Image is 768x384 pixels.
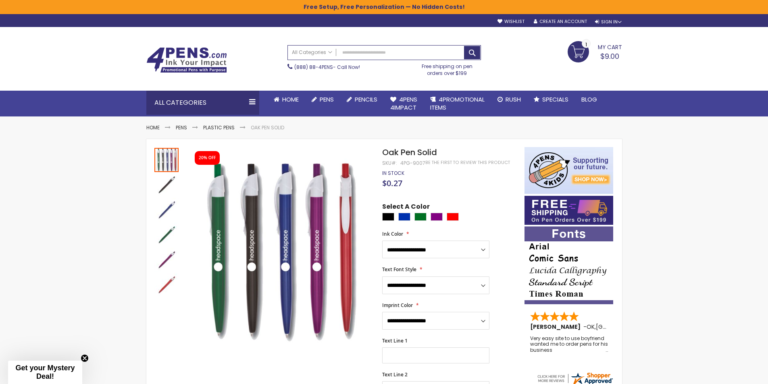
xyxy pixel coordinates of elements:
a: (888) 88-4PENS [294,64,333,71]
img: Oak Pen Solid [154,198,179,222]
a: $9.00 1 [568,41,622,61]
img: 4Pens Custom Pens and Promotional Products [146,47,227,73]
img: Oak Pen Solid [154,223,179,247]
span: 4Pens 4impact [390,95,417,112]
img: Oak Pen Solid [154,173,179,197]
a: Blog [575,91,604,108]
a: Home [267,91,305,108]
div: Free shipping on pen orders over $199 [413,60,481,76]
a: Pencils [340,91,384,108]
span: $0.27 [382,178,402,189]
span: $9.00 [600,51,619,61]
a: Pens [305,91,340,108]
img: Free shipping on orders over $199 [524,196,613,225]
span: 1 [585,41,587,48]
span: Home [282,95,299,104]
span: OK [587,323,595,331]
span: Rush [506,95,521,104]
div: Oak Pen Solid [154,222,179,247]
div: 20% OFF [199,155,216,161]
div: Sign In [595,19,622,25]
a: Plastic Pens [203,124,235,131]
div: Oak Pen Solid [154,247,179,272]
span: Ink Color [382,230,403,237]
span: - , [583,323,655,331]
div: Get your Mystery Deal!Close teaser [8,361,82,384]
img: font-personalization-examples [524,226,613,304]
div: Black [382,213,394,221]
button: Close teaser [81,354,89,362]
a: All Categories [288,46,336,59]
a: Create an Account [534,19,587,25]
span: Oak Pen Solid [382,147,437,158]
span: Specials [542,95,568,104]
strong: SKU [382,160,397,166]
img: Oak Pen Solid [187,159,372,343]
div: Oak Pen Solid [154,147,179,172]
div: Oak Pen Solid [154,272,179,297]
img: 4pens 4 kids [524,147,613,194]
img: Oak Pen Solid [154,248,179,272]
a: Be the first to review this product [425,160,510,166]
a: Wishlist [497,19,524,25]
span: Get your Mystery Deal! [15,364,75,380]
div: Availability [382,170,404,176]
span: [GEOGRAPHIC_DATA] [596,323,655,331]
div: Oak Pen Solid [154,197,179,222]
span: [PERSON_NAME] [530,323,583,331]
div: Oak Pen Solid [154,172,179,197]
span: Text Font Style [382,266,416,273]
div: Blue [398,213,410,221]
span: Blog [581,95,597,104]
div: Very easy site to use boyfriend wanted me to order pens for his business [530,336,608,353]
span: All Categories [292,49,332,56]
div: All Categories [146,91,259,115]
span: Text Line 2 [382,371,408,378]
div: Red [447,213,459,221]
div: Purple [431,213,443,221]
span: Pens [320,95,334,104]
div: 4PG-9007 [400,160,425,166]
span: In stock [382,170,404,176]
div: Green [414,213,427,221]
span: Pencils [355,95,377,104]
span: Select A Color [382,202,430,213]
span: 4PROMOTIONAL ITEMS [430,95,485,112]
a: Specials [527,91,575,108]
a: Home [146,124,160,131]
li: Oak Pen Solid [251,125,284,131]
span: - Call Now! [294,64,360,71]
span: Text Line 1 [382,337,408,344]
a: Rush [491,91,527,108]
a: 4PROMOTIONALITEMS [424,91,491,117]
span: Imprint Color [382,302,413,309]
iframe: Google Customer Reviews [701,362,768,384]
a: 4Pens4impact [384,91,424,117]
a: Pens [176,124,187,131]
img: Oak Pen Solid [154,273,179,297]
